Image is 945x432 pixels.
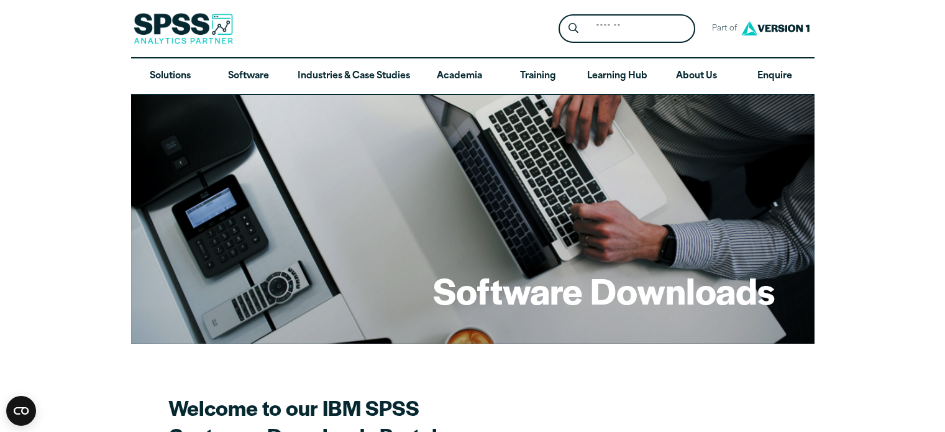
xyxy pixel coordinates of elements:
button: Open CMP widget [6,396,36,426]
img: SPSS Analytics Partner [134,13,233,44]
a: Software [209,58,288,94]
a: Enquire [736,58,814,94]
span: Part of [705,20,738,38]
img: Version1 Logo [738,17,813,40]
a: Academia [420,58,498,94]
a: About Us [657,58,736,94]
nav: Desktop version of site main menu [131,58,815,94]
form: Site Header Search Form [559,14,695,44]
button: Search magnifying glass icon [562,17,585,40]
a: Training [498,58,577,94]
a: Learning Hub [577,58,657,94]
a: Solutions [131,58,209,94]
svg: Search magnifying glass icon [568,23,578,34]
h1: Software Downloads [433,266,775,315]
a: Industries & Case Studies [288,58,420,94]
